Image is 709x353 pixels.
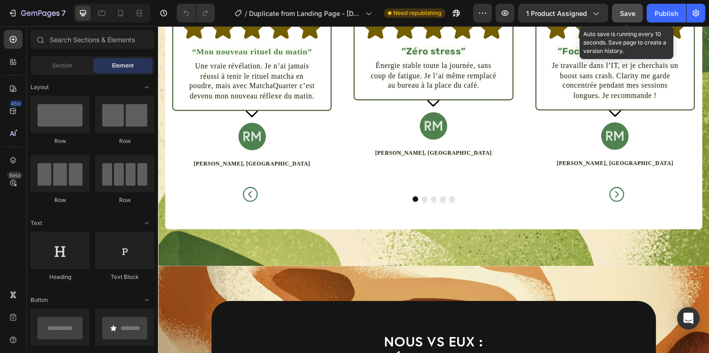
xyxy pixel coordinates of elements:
[518,4,608,23] button: 1 product assigned
[30,30,154,49] input: Search Sections & Elements
[177,4,215,23] div: Undo/Redo
[30,296,48,304] span: Button
[139,293,154,308] span: Toggle open
[95,196,154,204] div: Row
[7,172,23,179] div: Beta
[139,216,154,231] span: Toggle open
[95,137,154,145] div: Row
[655,8,678,18] div: Publish
[267,88,295,116] img: gempages_579320845667664481-62b65718-deff-4e07-8364-35b93fcdeeff.png
[52,61,72,70] span: Section
[139,80,154,95] span: Toggle open
[647,4,686,23] button: Publish
[158,26,709,353] iframe: Design area
[288,173,294,179] button: Dot
[393,9,441,17] span: Need republishing
[112,61,134,70] span: Element
[30,273,90,281] div: Heading
[612,4,643,23] button: Save
[222,126,341,133] span: [PERSON_NAME], [GEOGRAPHIC_DATA]
[64,311,499,350] h2: NOUS vs EUX : la différence est claire
[677,307,700,330] div: Open Intercom Messenger
[30,83,49,91] span: Layout
[279,173,284,179] button: Dot
[620,9,635,17] span: Save
[249,8,362,18] span: Duplicate from Landing Page - [DATE] 13:25:49
[30,196,90,204] div: Row
[260,173,265,179] button: Dot
[269,173,275,179] button: Dot
[249,20,315,31] span: “Zéro stress”
[4,4,70,23] button: 7
[30,137,90,145] div: Row
[95,273,154,281] div: Text Block
[526,8,587,18] span: 1 product assigned
[61,8,66,19] p: 7
[217,36,346,65] span: Énergie stable toute la journée, sans coup de fatigue. Je l’ai même remplacé au bureau à la place...
[245,8,247,18] span: /
[9,100,23,107] div: 450
[297,173,303,179] button: Dot
[30,219,42,227] span: Text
